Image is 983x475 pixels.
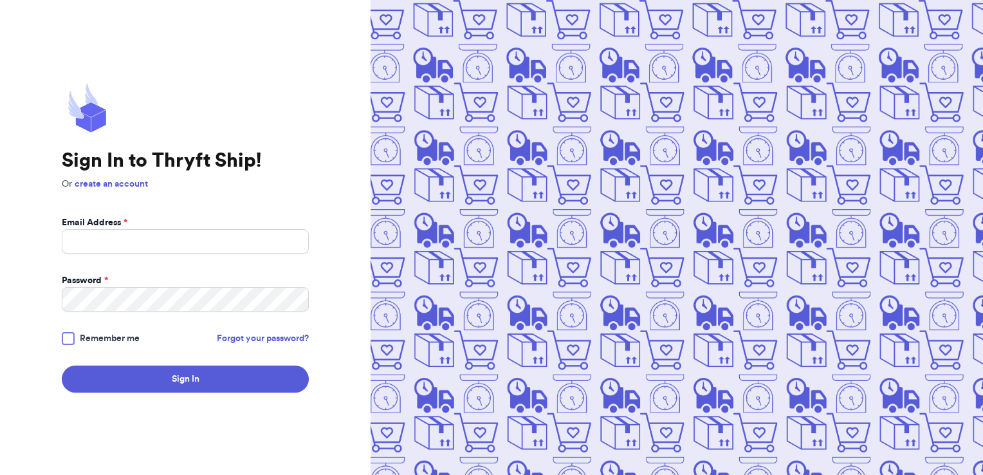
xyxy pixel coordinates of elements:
[217,332,309,345] a: Forgot your password?
[62,366,309,393] button: Sign In
[62,178,309,191] p: Or
[75,180,148,189] a: create an account
[80,332,140,345] span: Remember me
[62,216,127,229] label: Email Address
[62,149,309,172] h1: Sign In to Thryft Ship!
[62,274,108,287] label: Password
